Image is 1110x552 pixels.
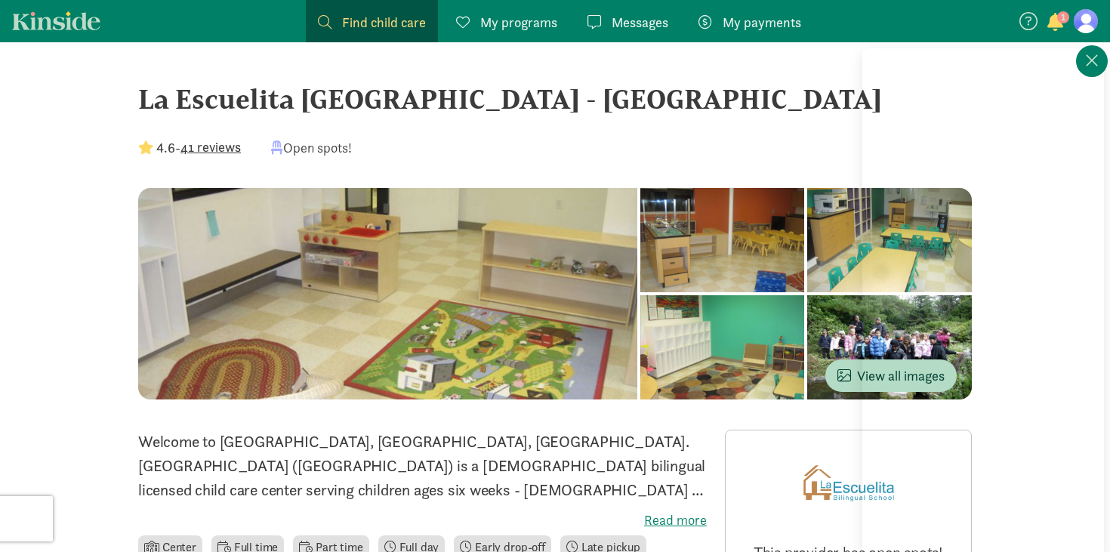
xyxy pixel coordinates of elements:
[342,12,426,32] span: Find child care
[138,430,707,502] p: Welcome to [GEOGRAPHIC_DATA], [GEOGRAPHIC_DATA], [GEOGRAPHIC_DATA]. [GEOGRAPHIC_DATA] ([GEOGRAPHI...
[12,11,100,30] a: Kinside
[803,443,894,524] img: Provider logo
[271,137,352,158] div: Open spots!
[1057,11,1069,23] span: 1
[138,511,707,529] label: Read more
[138,79,972,119] div: La Escuelita [GEOGRAPHIC_DATA] - [GEOGRAPHIC_DATA]
[156,139,175,156] strong: 4.6
[612,12,668,32] span: Messages
[837,365,945,386] span: View all images
[723,12,801,32] span: My payments
[138,137,241,158] div: -
[825,359,957,392] button: View all images
[480,12,557,32] span: My programs
[180,137,241,157] button: 41 reviews
[1045,14,1066,33] button: 1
